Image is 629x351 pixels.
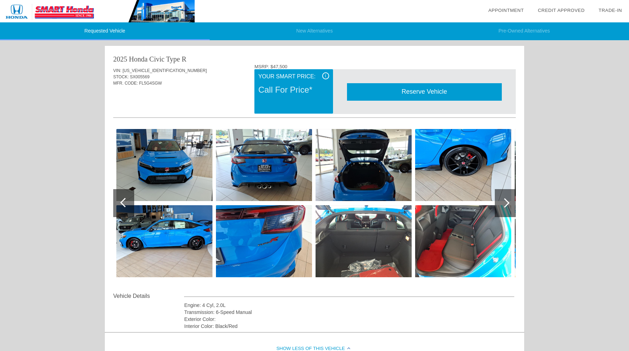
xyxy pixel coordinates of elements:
li: Pre-Owned Alternatives [419,22,629,40]
div: Exterior Color: [184,316,514,323]
div: Reserve Vehicle [347,83,502,100]
span: MFR. CODE: [113,81,138,86]
div: 2025 Honda Civic Type R [113,54,186,64]
div: Engine: 4 Cyl, 2.0L [184,302,514,309]
div: MSRP: $47,500 [254,64,516,69]
img: New-2025-Honda-CivicTypeR-ID26669646431-aHR0cDovL2ltYWdlcy51bml0c2ludmVudG9yeS5jb20vdXBsb2Fkcy9wa... [216,129,312,201]
img: New-2025-Honda-CivicTypeR-ID26669646446-aHR0cDovL2ltYWdlcy51bml0c2ludmVudG9yeS5jb20vdXBsb2Fkcy9wa... [415,205,511,277]
img: New-2025-Honda-CivicTypeR-ID26669646437-aHR0cDovL2ltYWdlcy51bml0c2ludmVudG9yeS5jb20vdXBsb2Fkcy9wa... [316,129,412,201]
img: New-2025-Honda-CivicTypeR-ID26669646428-aHR0cDovL2ltYWdlcy51bml0c2ludmVudG9yeS5jb20vdXBsb2Fkcy9wa... [116,205,212,277]
span: [US_VEHICLE_IDENTIFICATION_NUMBER] [123,68,207,73]
div: Transmission: 6-Speed Manual [184,309,514,316]
img: New-2025-Honda-CivicTypeR-ID26669646449-aHR0cDovL2ltYWdlcy51bml0c2ludmVudG9yeS5jb20vdXBsb2Fkcy9wa... [515,129,611,201]
img: New-2025-Honda-CivicTypeR-ID26669646452-aHR0cDovL2ltYWdlcy51bml0c2ludmVudG9yeS5jb20vdXBsb2Fkcy9wa... [515,205,611,277]
a: Credit Approved [538,8,585,13]
img: New-2025-Honda-CivicTypeR-ID26669646434-aHR0cDovL2ltYWdlcy51bml0c2ludmVudG9yeS5jb20vdXBsb2Fkcy9wa... [216,205,312,277]
a: Trade-In [599,8,622,13]
div: Your Smart Price: [258,72,329,81]
div: Vehicle Details [113,292,184,300]
div: Quoted on [DATE] 1:21:14 PM [113,97,516,108]
span: VIN: [113,68,121,73]
img: New-2025-Honda-CivicTypeR-ID26669646425-aHR0cDovL2ltYWdlcy51bml0c2ludmVudG9yeS5jb20vdXBsb2Fkcy9wa... [116,129,212,201]
img: New-2025-Honda-CivicTypeR-ID26669646440-aHR0cDovL2ltYWdlcy51bml0c2ludmVudG9yeS5jb20vdXBsb2Fkcy9wa... [316,205,412,277]
span: FL5G4SGW [139,81,162,86]
img: New-2025-Honda-CivicTypeR-ID26669646443-aHR0cDovL2ltYWdlcy51bml0c2ludmVudG9yeS5jb20vdXBsb2Fkcy9wa... [415,129,511,201]
span: SX005569 [130,74,150,79]
span: i [325,73,326,78]
span: STOCK: [113,74,129,79]
a: Appointment [488,8,524,13]
div: Call For Price* [258,81,329,99]
li: New Alternatives [210,22,419,40]
div: Interior Color: Black/Red [184,323,514,330]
